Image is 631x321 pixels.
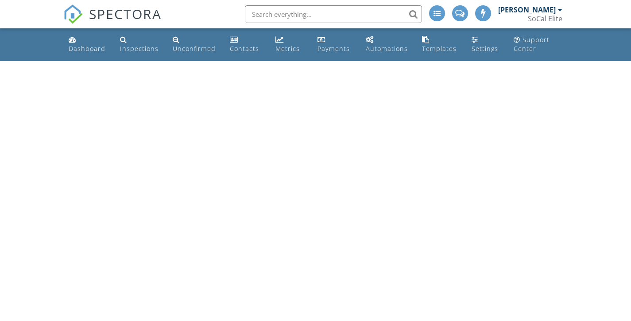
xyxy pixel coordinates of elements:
div: Settings [472,44,498,53]
input: Search everything... [245,5,422,23]
a: Support Center [510,32,566,57]
a: Metrics [272,32,307,57]
div: Unconfirmed [173,44,216,53]
a: Dashboard [65,32,109,57]
span: SPECTORA [89,4,162,23]
div: Metrics [275,44,300,53]
a: Contacts [226,32,265,57]
div: [PERSON_NAME] [498,5,556,14]
a: Payments [314,32,355,57]
div: Contacts [230,44,259,53]
a: Inspections [116,32,162,57]
a: Templates [418,32,461,57]
div: Dashboard [69,44,105,53]
a: Unconfirmed [169,32,219,57]
div: Payments [317,44,350,53]
img: The Best Home Inspection Software - Spectora [63,4,83,24]
div: Automations [366,44,408,53]
a: Automations (Advanced) [362,32,411,57]
a: SPECTORA [63,12,162,31]
div: Templates [422,44,457,53]
a: Settings [468,32,503,57]
div: Support Center [514,35,550,53]
div: SoCal Elite [528,14,562,23]
div: Inspections [120,44,159,53]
